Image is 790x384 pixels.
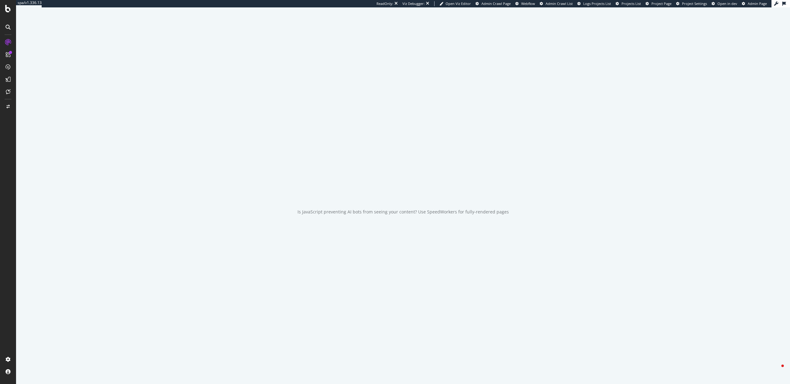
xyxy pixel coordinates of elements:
[717,1,737,6] span: Open in dev
[583,1,611,6] span: Logs Projects List
[651,1,671,6] span: Project Page
[521,1,535,6] span: Webflow
[712,1,737,6] a: Open in dev
[742,1,767,6] a: Admin Page
[546,1,573,6] span: Admin Crawl List
[676,1,707,6] a: Project Settings
[540,1,573,6] a: Admin Crawl List
[476,1,511,6] a: Admin Crawl Page
[439,1,471,6] a: Open Viz Editor
[616,1,641,6] a: Projects List
[769,363,784,378] iframe: Intercom live chat
[446,1,471,6] span: Open Viz Editor
[481,1,511,6] span: Admin Crawl Page
[622,1,641,6] span: Projects List
[402,1,425,6] div: Viz Debugger:
[748,1,767,6] span: Admin Page
[682,1,707,6] span: Project Settings
[577,1,611,6] a: Logs Projects List
[515,1,535,6] a: Webflow
[646,1,671,6] a: Project Page
[381,177,425,199] div: animation
[376,1,393,6] div: ReadOnly:
[297,209,509,215] div: Is JavaScript preventing AI bots from seeing your content? Use SpeedWorkers for fully-rendered pages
